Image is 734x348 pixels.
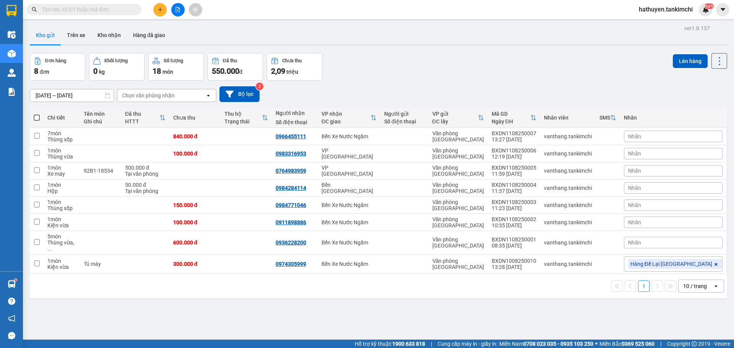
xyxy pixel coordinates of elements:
button: Kho gửi [30,26,61,44]
div: VP gửi [432,111,478,117]
div: Mã GD [492,111,530,117]
span: Nhãn [628,185,641,191]
div: 08:35 [DATE] [492,243,536,249]
div: 1 món [47,199,76,205]
div: 100.000 đ [173,219,217,225]
div: vanthang.tankimchi [544,202,592,208]
strong: 1900 633 818 [392,341,425,347]
div: vanthang.tankimchi [544,185,592,191]
div: BXDN1108250003 [492,199,536,205]
div: Bến [GEOGRAPHIC_DATA] [322,182,377,194]
div: Chọn văn phòng nhận [122,92,175,99]
span: Cung cấp máy in - giấy in: [438,340,497,348]
div: 0911898886 [276,219,306,225]
div: Xe máy [47,171,76,177]
button: Số lượng18món [148,53,204,81]
div: Nhân viên [544,115,592,121]
sup: 1 [15,279,17,281]
svg: open [713,283,719,289]
svg: open [205,92,211,99]
div: 150.000 đ [173,202,217,208]
div: Kiện vừa [47,222,76,228]
div: 1 món [47,182,76,188]
span: aim [193,7,198,12]
div: Đã thu [223,58,237,63]
div: Trạng thái [224,118,262,125]
span: đơn [40,69,49,75]
span: 550.000 [212,66,239,76]
button: Kho nhận [91,26,127,44]
span: | [660,340,661,348]
div: Thùng vừa, Thùng xốp [47,240,76,252]
div: Kiện vừa [47,264,76,270]
div: 1 món [47,216,76,222]
div: Đã thu [125,111,159,117]
div: 0764983959 [276,168,306,174]
div: Bến Xe Nước Ngầm [322,219,377,225]
div: SMS [599,115,610,121]
span: caret-down [719,6,726,13]
button: 1 [638,280,650,292]
div: Thùng xốp [47,205,76,211]
div: vanthang.tankimchi [544,133,592,139]
img: warehouse-icon [8,50,16,58]
div: vanthang.tankimchi [544,240,592,246]
div: Thùng xốp [47,136,76,142]
div: 600.000 đ [173,240,217,246]
div: Văn phòng [GEOGRAPHIC_DATA] [432,236,484,249]
div: Số điện thoại [384,118,425,125]
div: 0936228200 [276,240,306,246]
span: Nhãn [628,219,641,225]
span: Nhãn [628,151,641,157]
button: Chưa thu2,09 triệu [267,53,322,81]
span: đ [239,69,242,75]
div: 13:28 [DATE] [492,264,536,270]
div: Văn phòng [GEOGRAPHIC_DATA] [432,182,484,194]
div: Đơn hàng [45,58,66,63]
div: 13:27 [DATE] [492,136,536,142]
div: Tại văn phòng [125,171,166,177]
span: triệu [286,69,298,75]
div: vanthang.tankimchi [544,151,592,157]
div: Văn phòng [GEOGRAPHIC_DATA] [432,165,484,177]
div: HTTT [125,118,159,125]
div: Chưa thu [173,115,217,121]
div: Nhãn [624,115,723,121]
span: question-circle [8,298,15,305]
div: 12:19 [DATE] [492,154,536,160]
span: Nhãn [628,240,641,246]
div: VP [GEOGRAPHIC_DATA] [322,147,377,160]
img: icon-new-feature [702,6,709,13]
div: Thùng vừa [47,154,76,160]
div: 500.000 đ [125,165,166,171]
div: vanthang.tankimchi [544,168,592,174]
span: Miền Bắc [599,340,654,348]
span: | [431,340,432,348]
span: message [8,332,15,339]
div: 0974305999 [276,261,306,267]
span: 2,09 [271,66,285,76]
strong: 0369 525 060 [622,341,654,347]
div: VP nhận [322,111,370,117]
div: Văn phòng [GEOGRAPHIC_DATA] [432,258,484,270]
div: 100.000 đ [173,151,217,157]
span: notification [8,315,15,322]
div: 1 món [47,258,76,264]
button: Hàng đã giao [127,26,171,44]
img: warehouse-icon [8,31,16,39]
div: vanthang.tankimchi [544,219,592,225]
img: solution-icon [8,88,16,96]
div: 0983316953 [276,151,306,157]
th: Toggle SortBy [221,108,272,128]
button: Trên xe [61,26,91,44]
div: 11:59 [DATE] [492,171,536,177]
div: Bến Xe Nước Ngầm [322,202,377,208]
span: kg [99,69,105,75]
div: 0984771046 [276,202,306,208]
span: 0 [93,66,97,76]
th: Toggle SortBy [488,108,540,128]
div: BXDN1108250002 [492,216,536,222]
span: search [32,7,37,12]
div: 0966455111 [276,133,306,139]
div: Người nhận [276,110,314,116]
